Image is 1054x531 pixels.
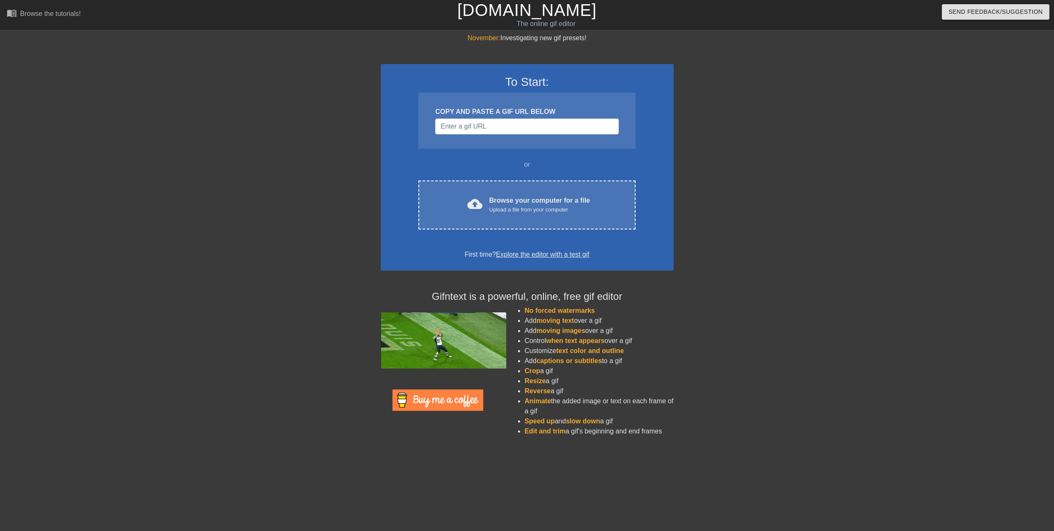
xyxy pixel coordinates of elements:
[525,377,546,384] span: Resize
[536,327,585,334] span: moving images
[525,366,674,376] li: a gif
[525,397,551,405] span: Animate
[556,347,624,354] span: text color and outline
[392,389,483,411] img: Buy Me A Coffee
[381,33,674,43] div: Investigating new gif presets!
[20,10,81,17] div: Browse the tutorials!
[525,356,674,366] li: Add to a gif
[525,346,674,356] li: Customize
[566,418,600,425] span: slow down
[356,19,737,29] div: The online gif editor
[525,416,674,426] li: and a gif
[525,426,674,436] li: a gif's beginning and end frames
[525,376,674,386] li: a gif
[942,4,1049,20] button: Send Feedback/Suggestion
[489,196,590,214] div: Browse your computer for a file
[525,396,674,416] li: the added image or text on each frame of a gif
[525,386,674,396] li: a gif
[435,119,618,134] input: Username
[435,107,618,117] div: COPY AND PASTE A GIF URL BELOW
[457,1,597,19] a: [DOMAIN_NAME]
[496,251,589,258] a: Explore the editor with a test gif
[381,312,506,369] img: football_small.gif
[525,326,674,336] li: Add over a gif
[7,8,81,21] a: Browse the tutorials!
[525,316,674,326] li: Add over a gif
[489,206,590,214] div: Upload a file from your computer
[525,367,540,374] span: Crop
[949,7,1043,17] span: Send Feedback/Suggestion
[392,250,663,260] div: First time?
[536,317,574,324] span: moving text
[525,336,674,346] li: Control over a gif
[403,160,652,170] div: or
[7,8,17,18] span: menu_book
[536,357,602,364] span: captions or subtitles
[525,428,566,435] span: Edit and trim
[546,337,605,344] span: when text appears
[392,75,663,89] h3: To Start:
[525,307,595,314] span: No forced watermarks
[467,196,482,211] span: cloud_upload
[467,34,500,41] span: November:
[525,418,555,425] span: Speed up
[525,387,551,394] span: Reverse
[381,291,674,303] h4: Gifntext is a powerful, online, free gif editor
